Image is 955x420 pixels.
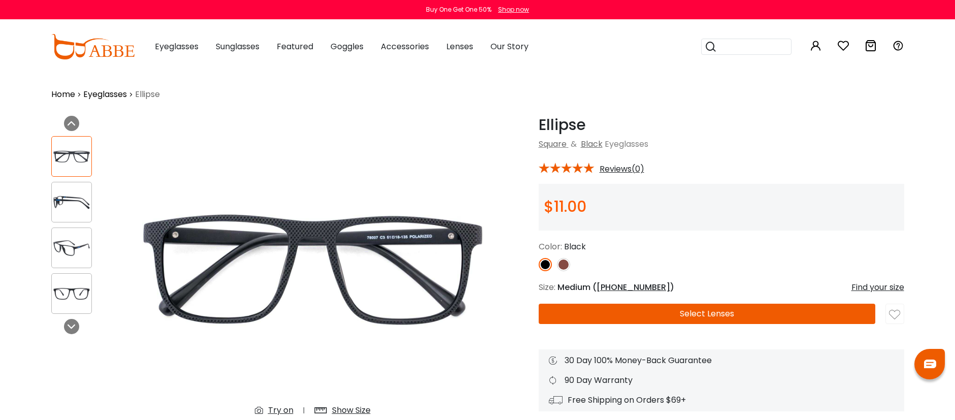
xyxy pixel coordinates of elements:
[331,41,364,52] span: Goggles
[600,165,644,174] span: Reviews(0)
[549,374,894,386] div: 90 Day Warranty
[493,5,529,14] a: Shop now
[924,360,936,368] img: chat
[539,138,567,150] a: Square
[605,138,648,150] span: Eyeglasses
[539,281,555,293] span: Size:
[581,138,603,150] a: Black
[51,88,75,101] a: Home
[51,34,135,59] img: abbeglasses.com
[381,41,429,52] span: Accessories
[597,281,670,293] span: [PHONE_NUMBER]
[569,138,579,150] span: &
[889,309,900,320] img: like
[549,354,894,367] div: 30 Day 100% Money-Back Guarantee
[268,404,293,416] div: Try on
[332,404,371,416] div: Show Size
[564,241,586,252] span: Black
[544,196,586,217] span: $11.00
[549,394,894,406] div: Free Shipping on Orders $69+
[490,41,529,52] span: Our Story
[557,281,674,293] span: Medium ( )
[52,284,91,304] img: Ellipse Black TR Eyeglasses , SpringHinges , UniversalBridgeFit Frames from ABBE Glasses
[539,116,904,134] h1: Ellipse
[52,192,91,212] img: Ellipse Black TR Eyeglasses , SpringHinges , UniversalBridgeFit Frames from ABBE Glasses
[498,5,529,14] div: Shop now
[426,5,491,14] div: Buy One Get One 50%
[216,41,259,52] span: Sunglasses
[446,41,473,52] span: Lenses
[52,238,91,258] img: Ellipse Black TR Eyeglasses , SpringHinges , UniversalBridgeFit Frames from ABBE Glasses
[851,281,904,294] div: Find your size
[539,241,562,252] span: Color:
[135,88,160,101] span: Ellipse
[155,41,199,52] span: Eyeglasses
[539,304,875,324] button: Select Lenses
[277,41,313,52] span: Featured
[83,88,127,101] a: Eyeglasses
[52,147,91,167] img: Ellipse Black TR Eyeglasses , SpringHinges , UniversalBridgeFit Frames from ABBE Glasses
